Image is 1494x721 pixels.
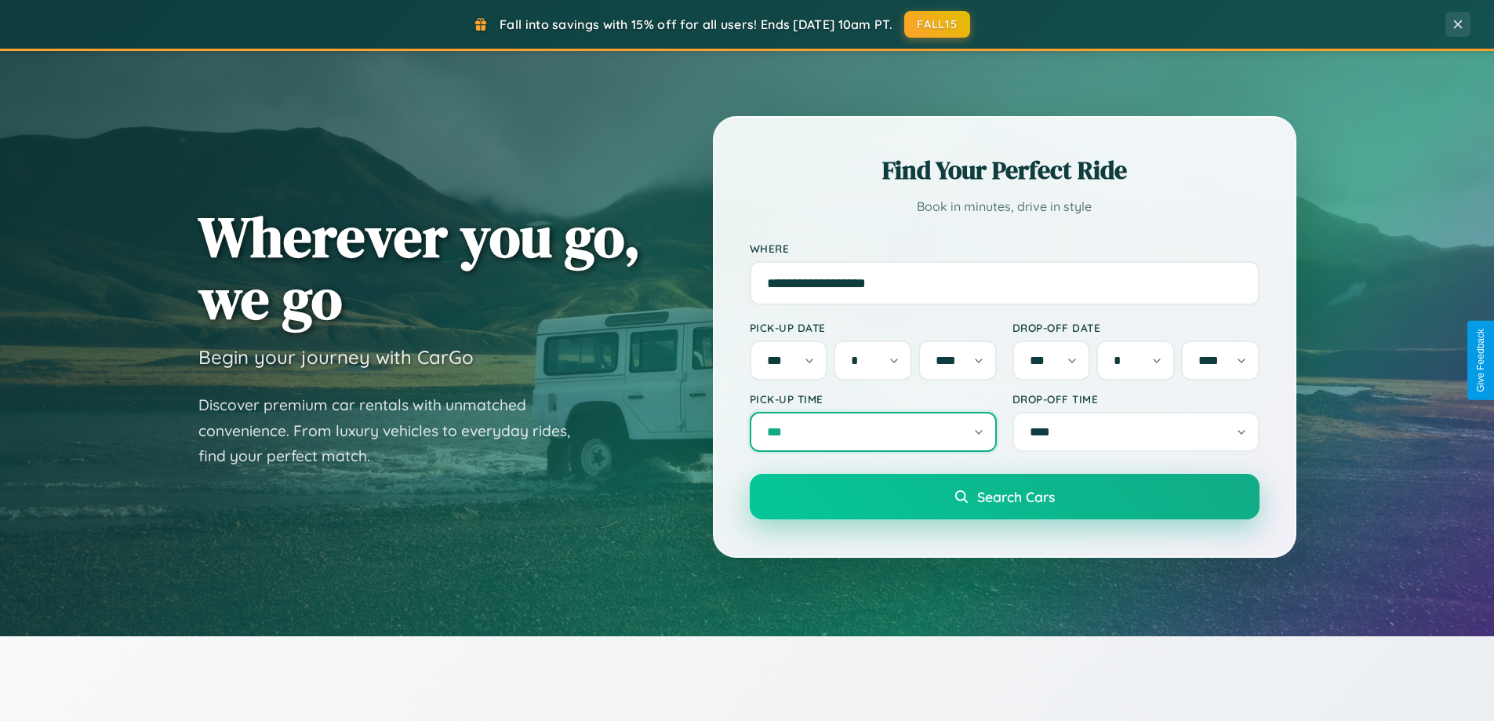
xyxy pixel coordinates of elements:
h2: Find Your Perfect Ride [750,153,1260,188]
button: Search Cars [750,474,1260,519]
label: Where [750,242,1260,255]
h3: Begin your journey with CarGo [198,345,474,369]
p: Discover premium car rentals with unmatched convenience. From luxury vehicles to everyday rides, ... [198,392,591,469]
h1: Wherever you go, we go [198,206,641,330]
label: Drop-off Time [1012,392,1260,406]
button: FALL15 [904,11,970,38]
span: Fall into savings with 15% off for all users! Ends [DATE] 10am PT. [500,16,892,32]
label: Drop-off Date [1012,321,1260,334]
p: Book in minutes, drive in style [750,195,1260,218]
span: Search Cars [977,488,1055,505]
div: Give Feedback [1475,329,1486,392]
label: Pick-up Time [750,392,997,406]
label: Pick-up Date [750,321,997,334]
